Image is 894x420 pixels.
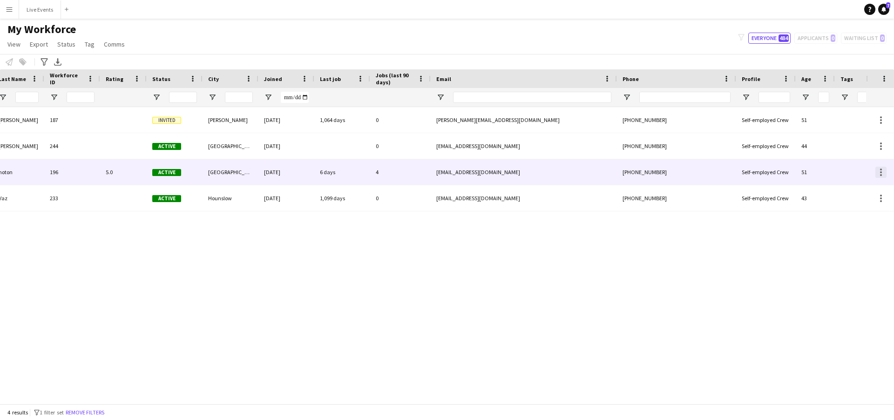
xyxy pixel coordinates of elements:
[50,72,83,86] span: Workforce ID
[320,75,341,82] span: Last job
[203,185,258,211] div: Hounslow
[453,92,611,103] input: Email Filter Input
[779,34,789,42] span: 484
[801,75,811,82] span: Age
[85,40,95,48] span: Tag
[796,107,835,133] div: 51
[801,93,810,102] button: Open Filter Menu
[54,38,79,50] a: Status
[7,40,20,48] span: View
[840,93,849,102] button: Open Filter Menu
[169,92,197,103] input: Status Filter Input
[264,93,272,102] button: Open Filter Menu
[436,93,445,102] button: Open Filter Menu
[736,133,796,159] div: Self-employed Crew
[208,93,217,102] button: Open Filter Menu
[617,185,736,211] div: [PHONE_NUMBER]
[370,133,431,159] div: 0
[376,72,414,86] span: Jobs (last 90 days)
[736,185,796,211] div: Self-employed Crew
[64,407,106,418] button: Remove filters
[208,75,219,82] span: City
[431,107,617,133] div: [PERSON_NAME][EMAIL_ADDRESS][DOMAIN_NAME]
[314,107,370,133] div: 1,064 days
[104,40,125,48] span: Comms
[796,133,835,159] div: 44
[878,4,889,15] a: 7
[742,93,750,102] button: Open Filter Menu
[617,107,736,133] div: [PHONE_NUMBER]
[26,38,52,50] a: Export
[44,159,100,185] div: 196
[623,93,631,102] button: Open Filter Menu
[57,40,75,48] span: Status
[623,75,639,82] span: Phone
[4,38,24,50] a: View
[30,40,48,48] span: Export
[152,93,161,102] button: Open Filter Menu
[106,75,123,82] span: Rating
[203,159,258,185] div: [GEOGRAPHIC_DATA]
[44,107,100,133] div: 187
[258,159,314,185] div: [DATE]
[258,133,314,159] div: [DATE]
[639,92,731,103] input: Phone Filter Input
[281,92,309,103] input: Joined Filter Input
[796,159,835,185] div: 51
[258,185,314,211] div: [DATE]
[840,75,853,82] span: Tags
[81,38,98,50] a: Tag
[203,133,258,159] div: [GEOGRAPHIC_DATA]
[370,159,431,185] div: 4
[818,92,829,103] input: Age Filter Input
[7,22,76,36] span: My Workforce
[431,185,617,211] div: [EMAIL_ADDRESS][DOMAIN_NAME]
[152,195,181,202] span: Active
[39,56,50,68] app-action-btn: Advanced filters
[796,185,835,211] div: 43
[40,409,64,416] span: 1 filter set
[370,185,431,211] div: 0
[152,143,181,150] span: Active
[258,107,314,133] div: [DATE]
[736,159,796,185] div: Self-employed Crew
[264,75,282,82] span: Joined
[152,75,170,82] span: Status
[152,169,181,176] span: Active
[19,0,61,19] button: Live Events
[203,107,258,133] div: [PERSON_NAME]
[314,185,370,211] div: 1,099 days
[759,92,790,103] input: Profile Filter Input
[44,185,100,211] div: 233
[225,92,253,103] input: City Filter Input
[886,2,890,8] span: 7
[617,133,736,159] div: [PHONE_NUMBER]
[431,133,617,159] div: [EMAIL_ADDRESS][DOMAIN_NAME]
[436,75,451,82] span: Email
[857,92,885,103] input: Tags Filter Input
[431,159,617,185] div: [EMAIL_ADDRESS][DOMAIN_NAME]
[617,159,736,185] div: [PHONE_NUMBER]
[52,56,63,68] app-action-btn: Export XLSX
[15,92,39,103] input: Last Name Filter Input
[370,107,431,133] div: 0
[100,38,129,50] a: Comms
[50,93,58,102] button: Open Filter Menu
[736,107,796,133] div: Self-employed Crew
[742,75,760,82] span: Profile
[67,92,95,103] input: Workforce ID Filter Input
[100,159,147,185] div: 5.0
[152,117,181,124] span: Invited
[748,33,791,44] button: Everyone484
[44,133,100,159] div: 244
[314,159,370,185] div: 6 days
